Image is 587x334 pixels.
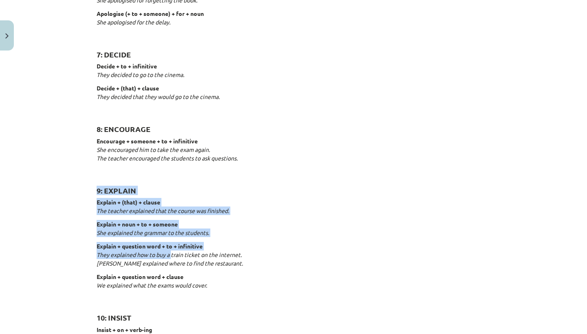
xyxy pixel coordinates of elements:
em: She explained the grammar to the students. [97,229,209,236]
em: They decided to go to the cinema. [97,71,184,78]
strong: Explain + (that) + clause [97,198,160,206]
strong: 10: INSIST [97,313,131,322]
em: The teacher explained that the course was finished. [97,207,229,214]
strong: 8: ENCOURAGE [97,124,150,134]
strong: Explain + question word + clause [97,273,183,280]
strong: Decide + (that) + clause [97,84,159,92]
strong: Explain + question word + to + infinitive [97,242,203,250]
img: icon-close-lesson-0947bae3869378f0d4975bcd49f059093ad1ed9edebbc8119c70593378902aed.svg [5,33,9,39]
strong: 9: EXPLAIN [97,186,136,195]
em: They decided that they would go to the cinema. [97,93,220,100]
em: The teacher encouraged the students to ask questions. [97,154,238,162]
strong: 7: DECIDE [97,50,131,59]
em: [PERSON_NAME] explained where to find the restaurant. [97,259,243,267]
strong: Encourage + someone + to + infinitive [97,137,198,145]
strong: Insist + on + verb-ing [97,326,152,333]
em: She apologised for the delay. [97,18,170,26]
strong: Decide + to + infinitive [97,62,157,70]
strong: Apologise (+ to + someone) + for + noun [97,10,204,17]
em: She encouraged him to take the exam again. [97,146,210,153]
em: We explained what the exams would cover. [97,281,207,289]
strong: Explain + noun + to + someone [97,220,178,228]
em: They explained how to buy a train ticket on the internet. [97,251,242,258]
